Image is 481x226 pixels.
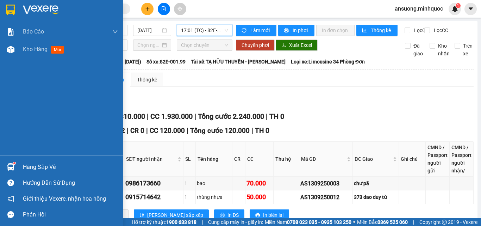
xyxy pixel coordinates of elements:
[316,25,355,36] button: In đơn chọn
[291,58,365,66] span: Loại xe: Limousine 34 Phòng Đơn
[435,42,452,57] span: Kho nhận
[166,219,196,225] strong: 1900 633 818
[399,142,426,177] th: Ghi chú
[263,211,283,219] span: In biên lai
[377,219,408,225] strong: 0369 525 060
[281,43,286,48] span: download
[299,190,353,204] td: AS1309250012
[250,209,289,221] button: printerIn biên lai
[464,3,477,15] button: caret-down
[7,46,14,53] img: warehouse-icon
[185,179,194,187] div: 1
[362,28,368,33] span: bar-chart
[139,213,144,218] span: sort-ascending
[13,162,15,164] sup: 1
[274,142,299,177] th: Thu hộ
[134,209,209,221] button: sort-ascending[PERSON_NAME] sắp xếp
[109,112,145,121] span: CR 310.000
[357,218,408,226] span: Miền Bắc
[220,213,225,218] span: printer
[289,41,312,49] span: Xuất Excel
[266,112,268,121] span: |
[300,193,352,202] div: AS1309250012
[456,3,461,8] sup: 1
[287,219,351,225] strong: 0708 023 035 - 0935 103 250
[371,26,392,34] span: Thống kê
[411,26,430,34] span: Lọc CR
[146,58,186,66] span: Số xe: 82E-001.99
[265,218,351,226] span: Miền Nam
[191,58,286,66] span: Tài xế: TẠ HỮU THUYỀN - [PERSON_NAME]
[181,25,228,36] span: 17:01 (TC) - 82E-001.99
[278,25,314,36] button: printerIn phơi
[23,178,118,188] div: Hướng dẫn sử dụng
[299,177,353,190] td: AS1309250003
[389,4,449,13] span: ansuong.minhquoc
[183,142,196,177] th: SL
[51,46,64,54] span: mới
[124,177,183,190] td: 0986173660
[198,112,264,121] span: Tổng cước 2.240.000
[293,26,309,34] span: In phơi
[356,25,398,36] button: bar-chartThống kê
[354,193,398,201] div: 373 dao duy từ
[174,3,186,15] button: aim
[146,127,148,135] span: |
[208,218,263,226] span: Cung cấp máy in - giấy in:
[177,6,182,11] span: aim
[255,127,269,135] span: TH 0
[250,26,271,34] span: Làm mới
[251,127,253,135] span: |
[284,28,290,33] span: printer
[411,42,426,57] span: Đã giao
[236,25,276,36] button: syncLàm mới
[23,46,48,53] span: Kho hàng
[127,127,129,135] span: |
[242,28,248,33] span: sync
[7,28,14,36] img: solution-icon
[197,193,231,201] div: thùng nhựa
[6,5,15,15] img: logo-vxr
[23,162,118,172] div: Hàng sắp về
[23,27,44,36] span: Báo cáo
[137,76,157,84] div: Thống kê
[132,218,196,226] span: Hỗ trợ kỹ thuật:
[150,112,193,121] span: CC 1.930.000
[190,127,250,135] span: Tổng cước 120.000
[246,192,272,202] div: 50.000
[141,3,154,15] button: plus
[245,142,274,177] th: CC
[451,143,471,175] div: CMND / Passport người nhận/
[300,179,352,188] div: AS1309250003
[269,112,284,121] span: TH 0
[161,6,166,11] span: file-add
[7,163,14,171] img: warehouse-icon
[185,193,194,201] div: 1
[457,3,459,8] span: 1
[255,213,260,218] span: printer
[158,3,170,15] button: file-add
[145,6,150,11] span: plus
[202,218,203,226] span: |
[187,127,188,135] span: |
[194,112,196,121] span: |
[214,209,244,221] button: printerIn DS
[7,195,14,202] span: notification
[196,142,232,177] th: Tên hàng
[125,192,182,202] div: 0915714642
[452,6,458,12] img: icon-new-feature
[7,179,14,186] span: question-circle
[236,39,275,51] button: Chuyển phơi
[147,112,149,121] span: |
[147,211,203,219] span: [PERSON_NAME] sắp xếp
[124,190,183,204] td: 0915714642
[276,39,318,51] button: downloadXuất Excel
[354,179,398,187] div: chư pã
[112,29,118,35] span: down
[460,42,475,57] span: Trên xe
[181,40,228,50] span: Chọn chuyến
[23,194,106,203] span: Giới thiệu Vexere, nhận hoa hồng
[130,127,144,135] span: CR 0
[431,26,449,34] span: Lọc CC
[246,178,272,188] div: 70.000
